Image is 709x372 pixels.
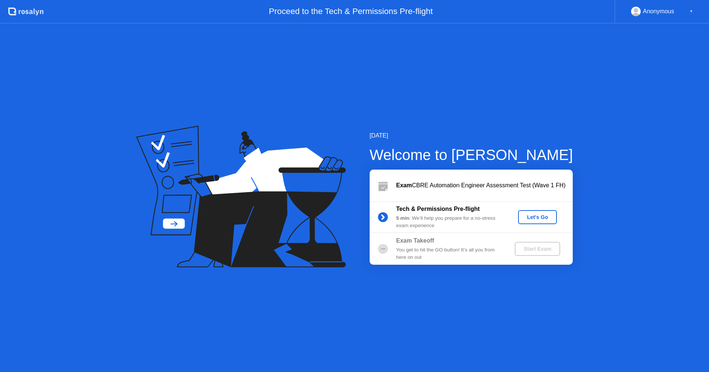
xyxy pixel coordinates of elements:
button: Let's Go [518,210,557,224]
button: Start Exam [515,242,560,256]
div: Let's Go [521,214,554,220]
b: Tech & Permissions Pre-flight [396,206,480,212]
b: 5 min [396,215,410,221]
div: ▼ [689,7,693,16]
div: You get to hit the GO button! It’s all you from here on out [396,246,503,261]
div: [DATE] [370,131,573,140]
div: CBRE Automation Engineer Assessment Test (Wave 1 FH) [396,181,573,190]
div: Start Exam [518,246,557,252]
div: Anonymous [643,7,674,16]
div: : We’ll help you prepare for a no-stress exam experience [396,215,503,230]
b: Exam Takeoff [396,237,434,244]
b: Exam [396,182,412,188]
div: Welcome to [PERSON_NAME] [370,144,573,166]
